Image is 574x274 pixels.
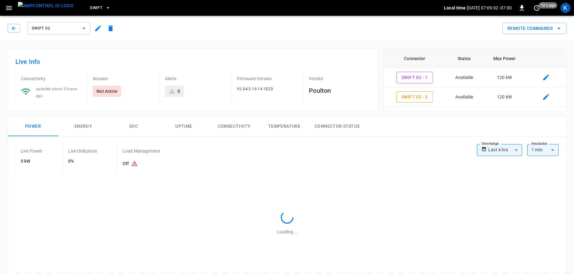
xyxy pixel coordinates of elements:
button: Existing capacity schedules won’t take effect because Load Management is turned off. To activate ... [129,158,140,170]
p: Not Active [96,88,117,94]
span: updated about 5 hours ago [36,87,77,98]
td: Available [446,68,483,87]
div: 0 [178,88,180,94]
button: Swift 02 [28,22,90,35]
button: Remote Commands [502,23,566,34]
label: Time Range [481,141,499,146]
span: Loading... [277,229,297,234]
div: 1 min [527,144,559,156]
label: Resolution [532,141,547,146]
p: Live Power [21,148,43,154]
th: Connector [384,49,446,68]
h6: 0 kW [21,158,43,165]
p: Connectivity [21,75,82,82]
button: Swift 02 - 2 [396,91,433,103]
img: ampcontrol.io logo [18,2,74,10]
h6: Poulton [309,86,370,96]
div: profile-icon [560,3,571,13]
p: Firmware Version [237,75,298,82]
span: 10 s ago [539,2,557,8]
button: Swift [87,2,113,14]
p: Load Management [123,148,160,154]
button: Connector Status [309,116,364,137]
button: Temperature [259,116,309,137]
table: connector table [384,49,566,107]
div: Last 4 hrs [488,144,522,156]
h6: Live Info [15,57,371,67]
p: Local time [444,5,466,11]
td: Available [446,87,483,107]
button: Energy [58,116,108,137]
p: Alerts [165,75,227,82]
td: 120 kW [483,87,526,107]
td: 120 kW [483,68,526,87]
button: Power [8,116,58,137]
button: Swift 02 - 1 [396,72,433,83]
button: Uptime [159,116,209,137]
button: set refresh interval [532,3,542,13]
p: [DATE] 07:09:02 -07:00 [467,5,512,11]
button: SOC [108,116,159,137]
h6: Off [123,158,160,170]
div: remote commands options [502,23,566,34]
th: Status [446,49,483,68]
h6: 0% [68,158,97,165]
p: Vendor [309,75,370,82]
button: Connectivity [209,116,259,137]
span: Swift 02 [32,25,78,32]
p: Session [93,75,154,82]
span: Swift [90,4,102,12]
span: V2.04-3.19.14-1E2D [237,87,273,91]
p: Live Utilization [68,148,97,154]
th: Max Power [483,49,526,68]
